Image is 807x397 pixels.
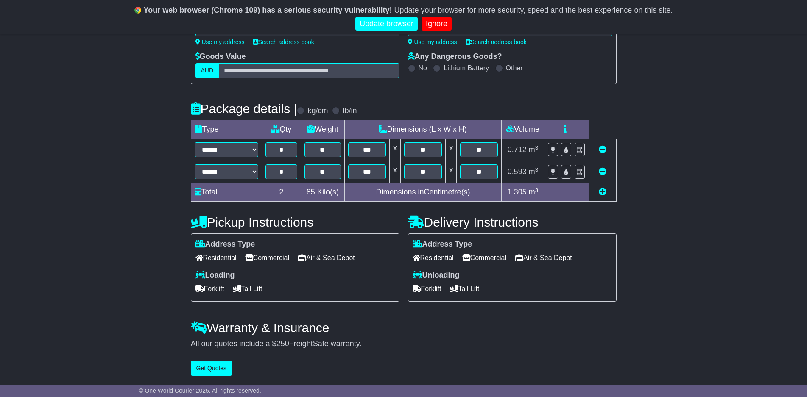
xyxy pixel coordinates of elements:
[355,17,418,31] a: Update browser
[508,167,527,176] span: 0.593
[529,188,539,196] span: m
[344,120,502,139] td: Dimensions (L x W x H)
[599,167,606,176] a: Remove this item
[422,17,452,31] a: Ignore
[191,102,297,116] h4: Package details |
[389,139,400,161] td: x
[462,251,506,264] span: Commercial
[195,240,255,249] label: Address Type
[191,339,617,349] div: All our quotes include a $ FreightSafe warranty.
[191,120,262,139] td: Type
[515,251,572,264] span: Air & Sea Depot
[413,240,472,249] label: Address Type
[262,183,301,202] td: 2
[301,183,345,202] td: Kilo(s)
[535,167,539,173] sup: 3
[276,339,289,348] span: 250
[307,188,315,196] span: 85
[502,120,544,139] td: Volume
[344,183,502,202] td: Dimensions in Centimetre(s)
[599,145,606,154] a: Remove this item
[191,183,262,202] td: Total
[307,106,328,116] label: kg/cm
[419,64,427,72] label: No
[529,145,539,154] span: m
[529,167,539,176] span: m
[144,6,392,14] b: Your web browser (Chrome 109) has a serious security vulnerability!
[191,361,232,376] button: Get Quotes
[466,39,527,45] a: Search address book
[506,64,523,72] label: Other
[298,251,355,264] span: Air & Sea Depot
[191,215,399,229] h4: Pickup Instructions
[535,144,539,151] sup: 3
[599,188,606,196] a: Add new item
[408,215,617,229] h4: Delivery Instructions
[408,52,502,61] label: Any Dangerous Goods?
[233,282,262,295] span: Tail Lift
[389,161,400,183] td: x
[195,52,246,61] label: Goods Value
[253,39,314,45] a: Search address book
[195,251,237,264] span: Residential
[195,39,245,45] a: Use my address
[394,6,673,14] span: Update your browser for more security, speed and the best experience on this site.
[446,139,457,161] td: x
[195,271,235,280] label: Loading
[446,161,457,183] td: x
[450,282,480,295] span: Tail Lift
[508,188,527,196] span: 1.305
[195,282,224,295] span: Forklift
[408,39,457,45] a: Use my address
[444,64,489,72] label: Lithium Battery
[508,145,527,154] span: 0.712
[413,282,441,295] span: Forklift
[343,106,357,116] label: lb/in
[191,321,617,335] h4: Warranty & Insurance
[301,120,345,139] td: Weight
[535,187,539,193] sup: 3
[413,251,454,264] span: Residential
[139,387,261,394] span: © One World Courier 2025. All rights reserved.
[195,63,219,78] label: AUD
[413,271,460,280] label: Unloading
[245,251,289,264] span: Commercial
[262,120,301,139] td: Qty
